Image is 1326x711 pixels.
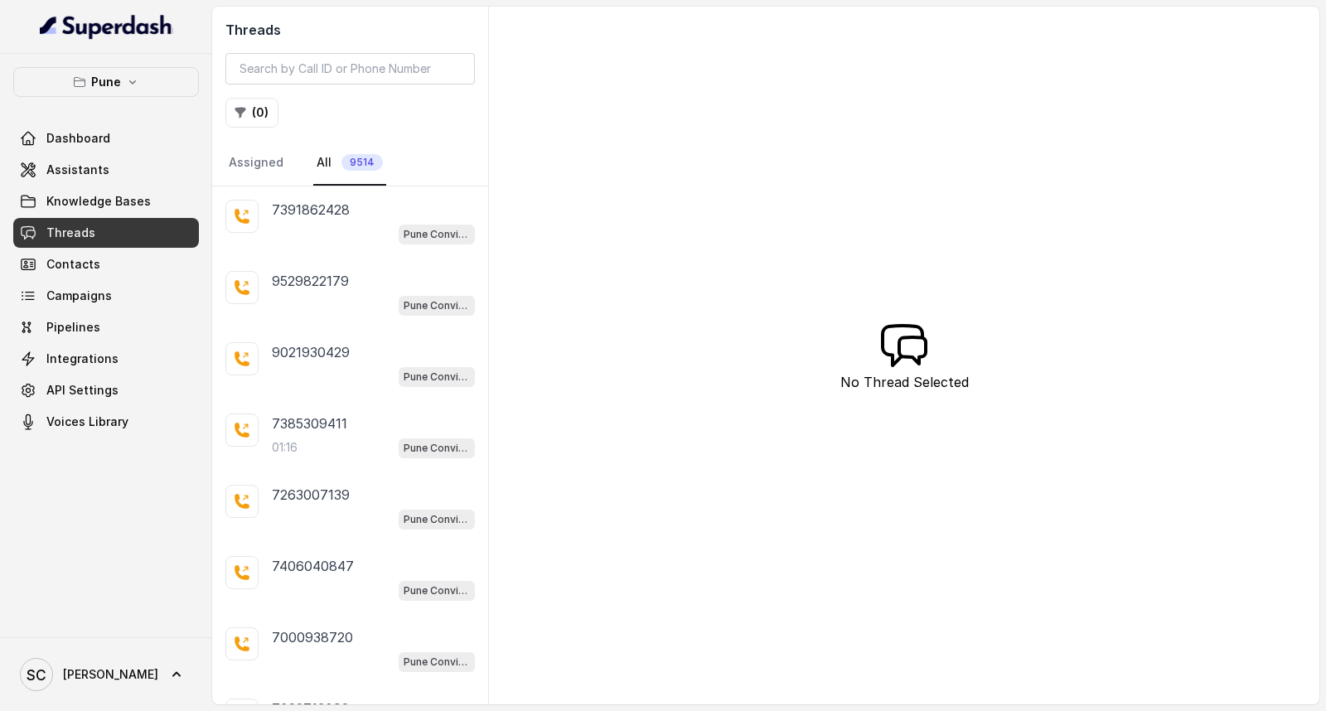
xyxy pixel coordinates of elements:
p: 9529822179 [272,271,349,291]
span: Knowledge Bases [46,193,151,210]
span: Threads [46,225,95,241]
span: Contacts [46,256,100,273]
a: Integrations [13,344,199,374]
p: Pune Conviction HR Outbound Assistant [404,297,470,314]
button: (0) [225,98,278,128]
img: light.svg [40,13,173,40]
a: All9514 [313,141,386,186]
p: Pune Conviction HR Outbound Assistant [404,511,470,528]
a: Threads [13,218,199,248]
p: No Thread Selected [840,372,969,392]
p: 7385309411 [272,414,347,433]
p: Pune [91,72,121,92]
h2: Threads [225,20,475,40]
a: Contacts [13,249,199,279]
span: Campaigns [46,288,112,304]
p: 9021930429 [272,342,350,362]
span: Dashboard [46,130,110,147]
p: Pune Conviction HR Outbound Assistant [404,369,470,385]
nav: Tabs [225,141,475,186]
a: Assistants [13,155,199,185]
p: Pune Conviction HR Outbound Assistant [404,226,470,243]
a: Assigned [225,141,287,186]
a: Voices Library [13,407,199,437]
p: 7391862428 [272,200,350,220]
text: SC [27,666,46,684]
span: Pipelines [46,319,100,336]
span: Assistants [46,162,109,178]
p: 7263007139 [272,485,350,505]
a: Pipelines [13,312,199,342]
span: Integrations [46,351,119,367]
a: Campaigns [13,281,199,311]
p: 01:16 [272,439,298,456]
p: 7000938720 [272,627,353,647]
p: Pune Conviction HR Outbound Assistant [404,440,470,457]
p: Pune Conviction HR Outbound Assistant [404,583,470,599]
a: API Settings [13,375,199,405]
a: Dashboard [13,123,199,153]
a: Knowledge Bases [13,186,199,216]
span: API Settings [46,382,119,399]
span: Voices Library [46,414,128,430]
a: [PERSON_NAME] [13,651,199,698]
button: Pune [13,67,199,97]
span: 9514 [341,154,383,171]
p: 7406040847 [272,556,354,576]
input: Search by Call ID or Phone Number [225,53,475,85]
p: Pune Conviction HR Outbound Assistant [404,654,470,670]
span: [PERSON_NAME] [63,666,158,683]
